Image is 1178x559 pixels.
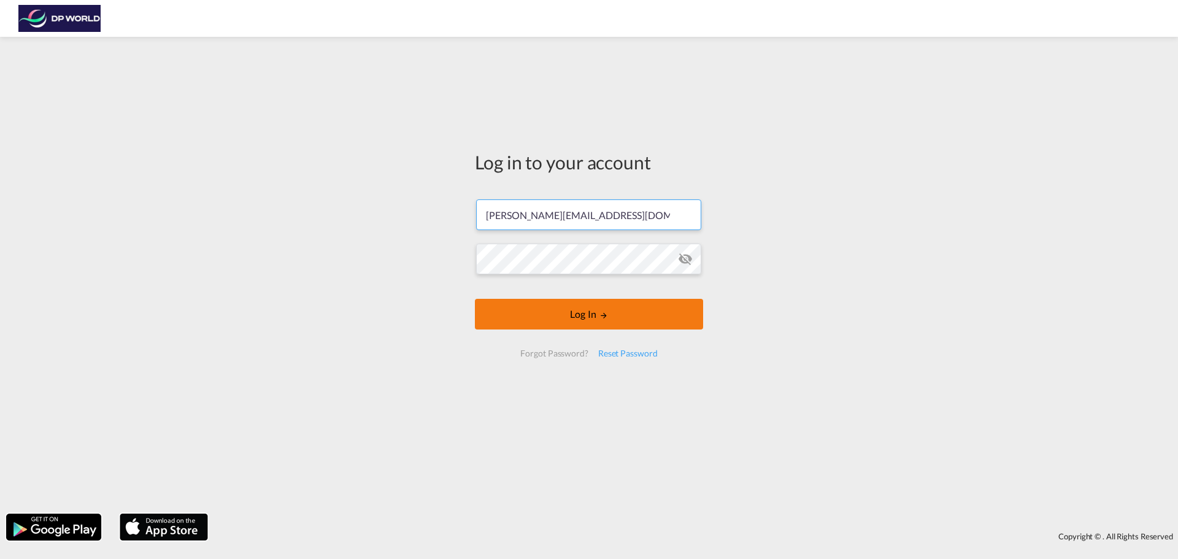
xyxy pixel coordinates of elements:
img: google.png [5,512,102,542]
div: Reset Password [593,342,663,364]
img: apple.png [118,512,209,542]
div: Log in to your account [475,149,703,175]
img: c08ca190194411f088ed0f3ba295208c.png [18,5,101,33]
button: LOGIN [475,299,703,330]
md-icon: icon-eye-off [678,252,693,266]
div: Forgot Password? [515,342,593,364]
input: Enter email/phone number [476,199,701,230]
div: Copyright © . All Rights Reserved [214,526,1178,547]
